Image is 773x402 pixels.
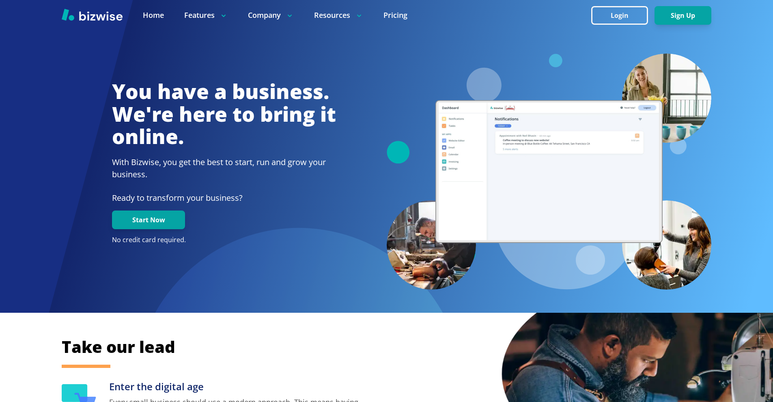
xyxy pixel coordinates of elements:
[655,6,711,25] button: Sign Up
[112,80,336,148] h1: You have a business. We're here to bring it online.
[112,192,336,204] p: Ready to transform your business?
[383,10,407,20] a: Pricing
[314,10,363,20] p: Resources
[109,380,366,393] h3: Enter the digital age
[112,236,336,245] p: No credit card required.
[62,336,670,358] h2: Take our lead
[591,12,655,19] a: Login
[184,10,228,20] p: Features
[112,156,336,181] h2: With Bizwise, you get the best to start, run and grow your business.
[62,9,123,21] img: Bizwise Logo
[112,216,185,224] a: Start Now
[591,6,648,25] button: Login
[655,12,711,19] a: Sign Up
[143,10,164,20] a: Home
[112,211,185,229] button: Start Now
[248,10,294,20] p: Company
